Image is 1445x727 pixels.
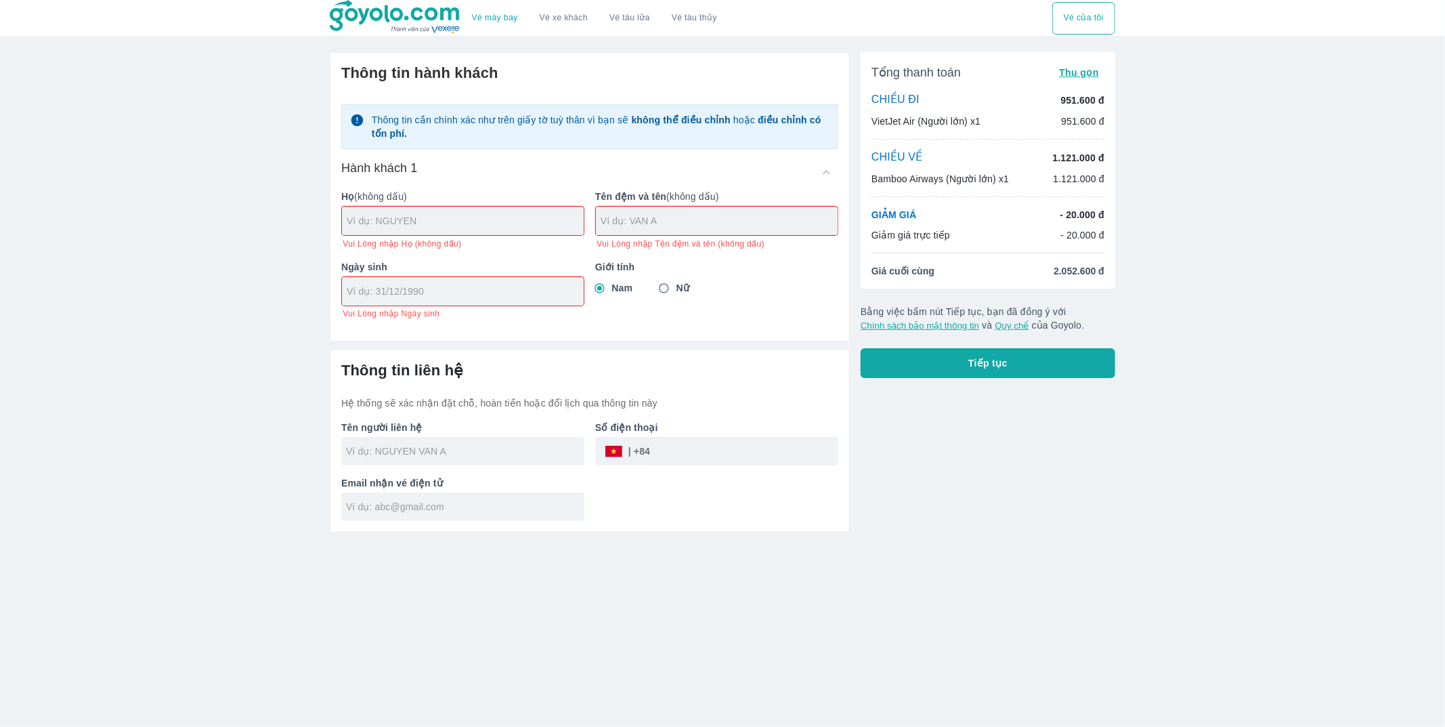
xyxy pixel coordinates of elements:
button: Tiếp tục [861,348,1115,378]
p: 1.121.000 đ [1053,151,1104,165]
h6: Thông tin liên hệ [341,361,838,380]
b: Email nhận vé điện tử [341,478,443,489]
a: Vé tàu lửa [599,2,661,35]
button: Thu gọn [1054,63,1104,82]
p: (không dấu) [595,190,838,203]
h6: Hành khách 1 [341,160,418,176]
button: Quy chế [995,320,1029,331]
p: Bằng việc bấm nút Tiếp tục, bạn đã đồng ý với và của Goyolo. [861,305,1115,332]
button: Chính sách bảo mật thông tin [861,320,979,331]
span: Tổng thanh toán [871,64,961,81]
button: Vé của tôi [1052,2,1115,35]
a: Vé xe khách [540,13,588,23]
h6: Thông tin hành khách [341,64,838,83]
b: Tên đệm và tên [595,191,666,202]
span: Nữ [676,281,689,295]
p: 1.121.000 đ [1053,172,1104,186]
p: Hệ thống sẽ xác nhận đặt chỗ, hoàn tiền hoặc đổi lịch qua thông tin này [341,396,838,410]
p: CHIỀU VỀ [871,150,923,165]
p: GIẢM GIÁ [871,208,916,222]
span: Vui Lòng nhập Họ (không dấu) [343,238,461,249]
p: Ngày sinh [341,260,584,274]
b: Họ [341,191,354,202]
input: Ví dụ: 31/12/1990 [347,285,570,298]
p: 951.600 đ [1061,94,1104,107]
p: VietJet Air (Người lớn) x1 [871,115,980,128]
p: - 20.000 đ [1060,228,1104,242]
div: choose transportation mode [1052,2,1115,35]
p: Giới tính [595,260,838,274]
b: Số điện thoại [595,422,658,433]
input: Ví dụ: NGUYEN [347,214,584,228]
p: CHIỀU ĐI [871,93,920,108]
span: Vui Lòng nhập Tên đệm và tên (không dấu) [597,238,764,249]
button: Vé tàu thủy [661,2,728,35]
p: Thông tin cần chính xác như trên giấy tờ tuỳ thân vì bạn sẽ hoặc [372,113,829,140]
input: Ví dụ: NGUYEN VAN A [346,444,584,458]
p: (không dấu) [341,190,584,203]
p: Giảm giá trực tiếp [871,228,950,242]
a: Vé máy bay [472,13,518,23]
p: Bamboo Airways (Người lớn) x1 [871,172,1009,186]
input: Ví dụ: VAN A [601,214,838,228]
strong: không thể điều chỉnh [632,115,731,125]
span: Giá cuối cùng [871,264,934,278]
span: 2.052.600 đ [1054,264,1104,278]
span: Nam [612,281,633,295]
b: Tên người liên hệ [341,422,423,433]
span: Tiếp tục [968,356,1008,370]
p: - 20.000 đ [1060,208,1104,222]
p: 951.600 đ [1061,115,1104,128]
input: Ví dụ: abc@gmail.com [346,500,584,514]
div: choose transportation mode [461,2,728,35]
span: Thu gọn [1059,67,1099,78]
span: Vui Lòng nhập Ngày sinh [343,308,439,319]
